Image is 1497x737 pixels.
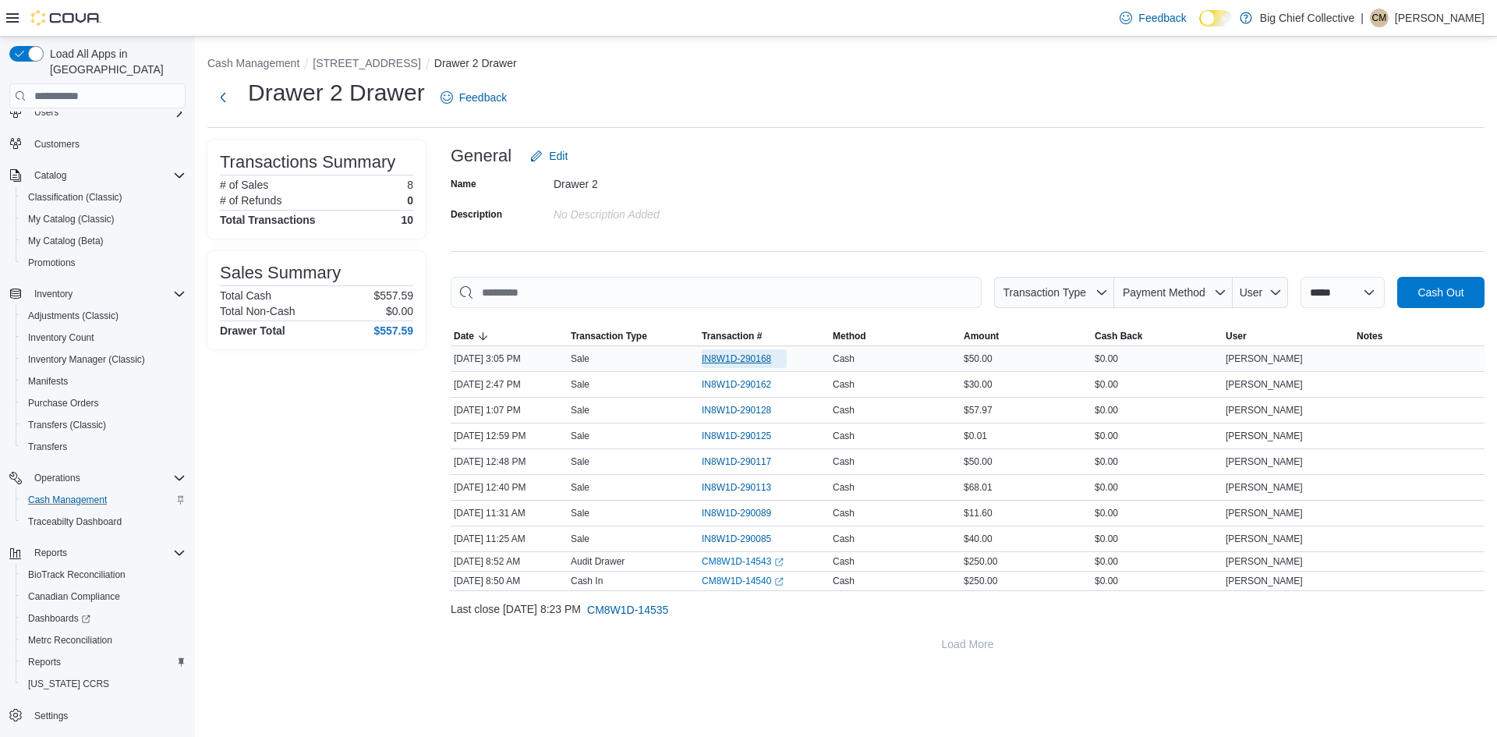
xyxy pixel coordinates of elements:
span: Inventory Manager (Classic) [28,353,145,366]
button: IN8W1D-290125 [702,427,787,445]
a: [US_STATE] CCRS [22,675,115,693]
span: IN8W1D-290113 [702,481,771,494]
p: Sale [571,481,589,494]
span: Date [454,330,474,342]
button: IN8W1D-290117 [702,452,787,471]
a: Metrc Reconciliation [22,631,119,650]
button: Edit [524,140,574,172]
span: Transfers [28,441,67,453]
a: Customers [28,135,86,154]
span: Dashboards [28,612,90,625]
span: Users [28,103,186,122]
span: Cash [833,533,855,545]
span: Customers [28,134,186,154]
a: Canadian Compliance [22,587,126,606]
a: Inventory Manager (Classic) [22,350,151,369]
span: Feedback [1138,10,1186,26]
span: Cash [833,430,855,442]
button: Method [830,327,961,345]
span: Washington CCRS [22,675,186,693]
span: Adjustments (Classic) [22,306,186,325]
button: Catalog [28,166,73,185]
button: [US_STATE] CCRS [16,673,192,695]
span: Edit [549,148,568,164]
span: Payment Method [1123,286,1205,299]
h6: Total Cash [220,289,271,302]
button: Manifests [16,370,192,392]
span: Cash [833,481,855,494]
div: [DATE] 12:59 PM [451,427,568,445]
button: IN8W1D-290168 [702,349,787,368]
button: Cash Management [16,489,192,511]
p: Sale [571,430,589,442]
span: IN8W1D-290125 [702,430,771,442]
div: [DATE] 11:25 AM [451,530,568,548]
span: Inventory [34,288,73,300]
span: IN8W1D-290162 [702,378,771,391]
span: $11.60 [964,507,993,519]
span: Purchase Orders [22,394,186,413]
span: [PERSON_NAME] [1226,378,1303,391]
span: Promotions [22,253,186,272]
span: Load More [942,636,994,652]
span: Transaction # [702,330,762,342]
button: Inventory Count [16,327,192,349]
p: [PERSON_NAME] [1395,9,1485,27]
span: Cash [833,555,855,568]
div: Drawer 2 [554,172,763,190]
span: Inventory Count [28,331,94,344]
span: BioTrack Reconciliation [28,569,126,581]
div: [DATE] 1:07 PM [451,401,568,420]
span: My Catalog (Classic) [28,213,115,225]
span: Catalog [28,166,186,185]
span: [PERSON_NAME] [1226,404,1303,416]
span: Metrc Reconciliation [28,634,112,647]
a: Settings [28,707,74,725]
span: IN8W1D-290128 [702,404,771,416]
button: Notes [1354,327,1485,345]
p: 0 [407,194,413,207]
p: Sale [571,353,589,365]
a: BioTrack Reconciliation [22,565,132,584]
span: [PERSON_NAME] [1226,555,1303,568]
span: Classification (Classic) [22,188,186,207]
button: IN8W1D-290128 [702,401,787,420]
div: $0.00 [1092,375,1223,394]
span: My Catalog (Beta) [22,232,186,250]
button: Classification (Classic) [16,186,192,208]
span: Purchase Orders [28,397,99,409]
button: Cash Management [207,57,299,69]
a: Transfers [22,438,73,456]
span: Cash Management [28,494,107,506]
span: $57.97 [964,404,993,416]
span: CM [1372,9,1387,27]
span: $250.00 [964,555,997,568]
span: IN8W1D-290168 [702,353,771,365]
div: [DATE] 11:31 AM [451,504,568,523]
span: [PERSON_NAME] [1226,353,1303,365]
button: IN8W1D-290162 [702,375,787,394]
input: This is a search bar. As you type, the results lower in the page will automatically filter. [451,277,982,308]
button: Users [3,101,192,123]
button: Purchase Orders [16,392,192,414]
button: Cash Out [1397,277,1485,308]
button: Transaction Type [994,277,1114,308]
button: Drawer 2 Drawer [434,57,517,69]
button: IN8W1D-290113 [702,478,787,497]
span: My Catalog (Beta) [28,235,104,247]
p: Sale [571,455,589,468]
button: Amount [961,327,1092,345]
button: Inventory [3,283,192,305]
button: Traceabilty Dashboard [16,511,192,533]
div: No Description added [554,202,763,221]
a: Dashboards [16,608,192,629]
span: Settings [34,710,68,722]
p: | [1361,9,1364,27]
h1: Drawer 2 Drawer [248,77,425,108]
span: Load All Apps in [GEOGRAPHIC_DATA] [44,46,186,77]
span: Catalog [34,169,66,182]
button: Load More [451,629,1485,660]
button: Reports [16,651,192,673]
a: Transfers (Classic) [22,416,112,434]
